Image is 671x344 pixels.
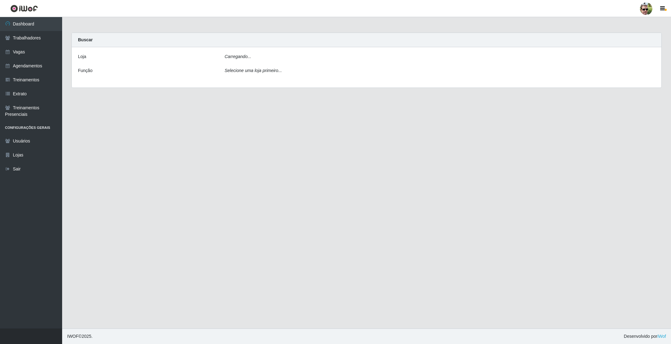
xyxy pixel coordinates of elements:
a: iWof [657,334,666,339]
span: © 2025 . [67,333,93,340]
img: CoreUI Logo [10,5,38,12]
span: Desenvolvido por [624,333,666,340]
label: Função [78,67,93,74]
i: Selecione uma loja primeiro... [225,68,282,73]
strong: Buscar [78,37,93,42]
span: IWOF [67,334,79,339]
label: Loja [78,53,86,60]
i: Carregando... [225,54,251,59]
